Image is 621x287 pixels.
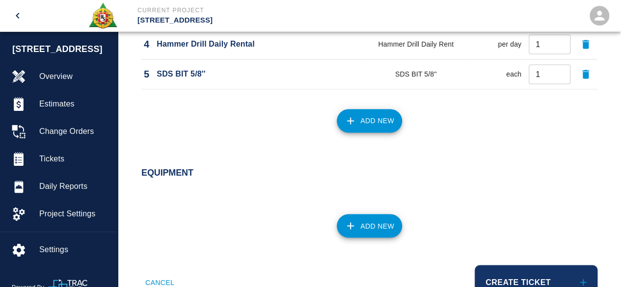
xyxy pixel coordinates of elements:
[137,15,364,26] p: [STREET_ADDRESS]
[366,59,465,89] td: SDS BIT 5/8''
[337,214,402,237] button: Add New
[157,68,364,80] p: SDS BIT 5/8''
[465,59,524,89] td: each
[465,29,524,59] td: per day
[39,244,109,256] span: Settings
[157,38,364,50] p: Hammer Drill Daily Rental
[137,6,364,15] p: Current Project
[39,71,109,82] span: Overview
[141,168,597,179] h2: Equipment
[39,181,109,192] span: Daily Reports
[39,98,109,110] span: Estimates
[337,109,402,132] button: Add New
[39,208,109,220] span: Project Settings
[572,240,621,287] iframe: Chat Widget
[39,153,109,165] span: Tickets
[144,37,152,52] p: 4
[366,29,465,59] td: Hammer Drill Daily Rent
[39,126,109,137] span: Change Orders
[6,4,29,27] button: open drawer
[144,67,152,81] p: 5
[12,43,112,56] span: [STREET_ADDRESS]
[88,2,118,29] img: Roger & Sons Concrete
